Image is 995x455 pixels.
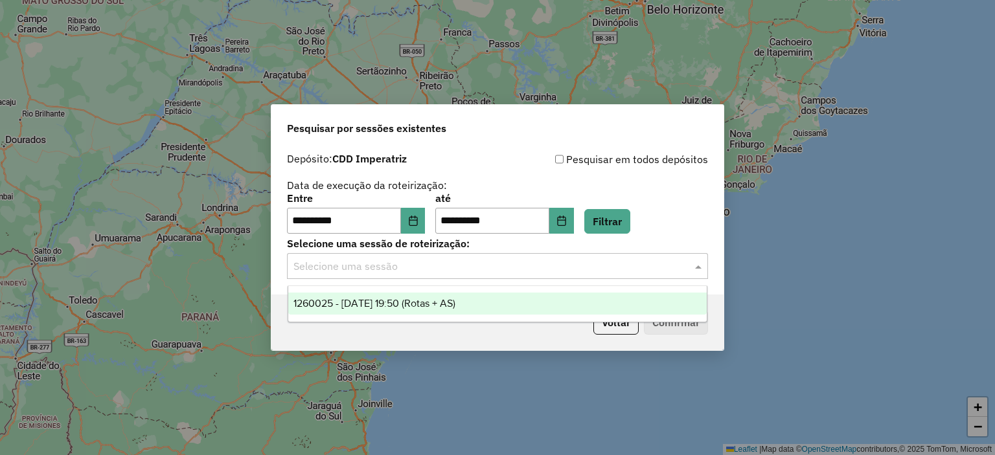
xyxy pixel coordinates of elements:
label: Data de execução da roteirização: [287,177,447,193]
div: Pesquisar em todos depósitos [497,151,708,167]
strong: CDD Imperatriz [332,152,407,165]
button: Filtrar [584,209,630,234]
label: Depósito: [287,151,407,166]
button: Choose Date [549,208,574,234]
label: Entre [287,190,425,206]
button: Choose Date [401,208,426,234]
label: Selecione uma sessão de roteirização: [287,236,708,251]
label: até [435,190,573,206]
span: 1260025 - [DATE] 19:50 (Rotas + AS) [293,298,455,309]
span: Pesquisar por sessões existentes [287,120,446,136]
ng-dropdown-panel: Options list [288,285,708,322]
